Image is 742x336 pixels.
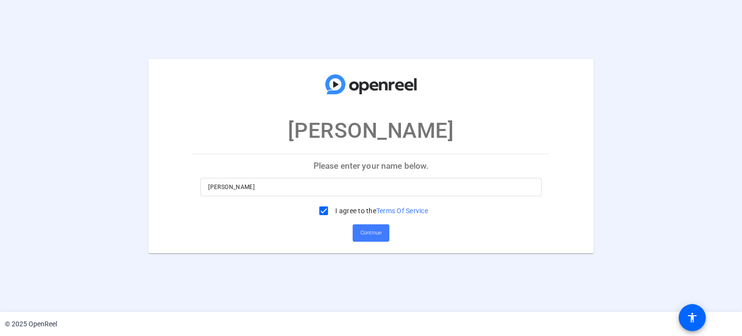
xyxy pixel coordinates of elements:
p: Please enter your name below. [193,154,549,177]
div: © 2025 OpenReel [5,319,57,329]
label: I agree to the [333,206,428,216]
mat-icon: accessibility [686,312,698,323]
span: Continue [360,226,382,240]
p: [PERSON_NAME] [288,115,454,146]
img: company-logo [323,68,419,100]
button: Continue [353,224,389,242]
input: Enter your name [208,181,533,193]
a: Terms Of Service [376,207,428,215]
